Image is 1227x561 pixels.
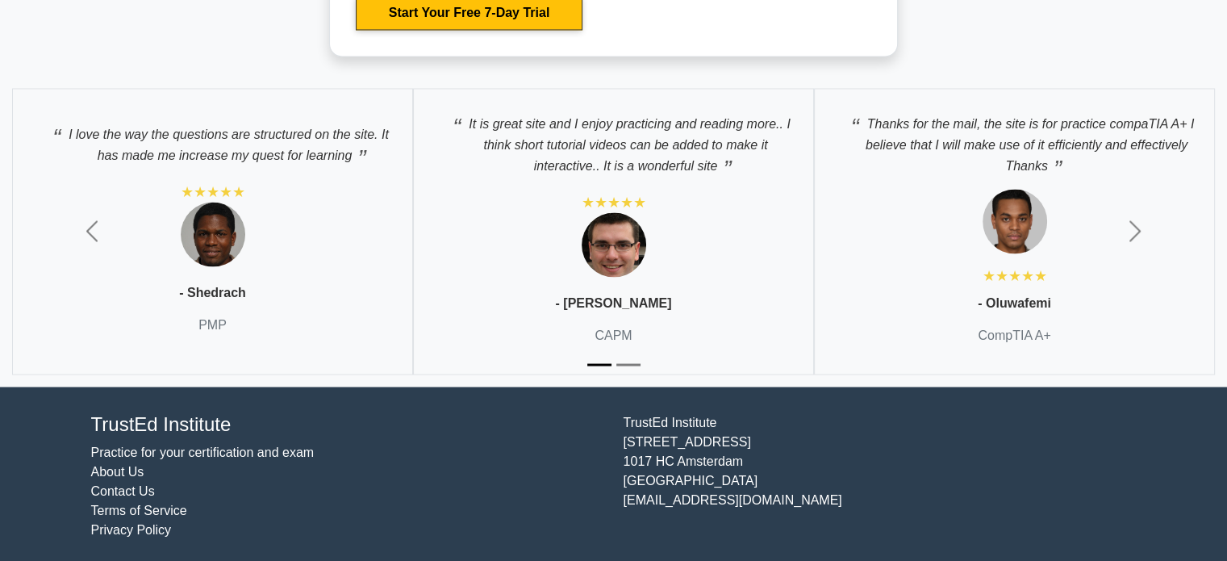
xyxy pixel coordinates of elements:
a: Privacy Policy [91,522,172,536]
button: Slide 1 [587,355,611,374]
div: ★★★★★ [983,266,1047,285]
p: CAPM [595,325,632,345]
p: CompTIA A+ [978,325,1050,345]
p: It is great site and I enjoy practicing and reading more.. I think short tutorial videos can be a... [430,105,797,177]
p: - Shedrach [179,283,246,302]
p: I love the way the questions are structured on the site. It has made me increase my quest for lea... [29,115,396,166]
div: TrustEd Institute [STREET_ADDRESS] 1017 HC Amsterdam [GEOGRAPHIC_DATA] [EMAIL_ADDRESS][DOMAIN_NAME] [614,412,1146,539]
p: - Oluwafemi [978,293,1051,312]
h4: TrustEd Institute [91,412,604,436]
a: Practice for your certification and exam [91,445,315,458]
p: - [PERSON_NAME] [555,293,671,312]
button: Slide 2 [616,355,641,374]
a: Terms of Service [91,503,187,517]
p: Thanks for the mail, the site is for practice compaTIA A+ I believe that I will make use of it ef... [831,105,1198,177]
img: Testimonial 1 [181,202,245,266]
div: ★★★★★ [582,193,646,212]
a: About Us [91,464,144,478]
p: PMP [198,315,227,334]
img: Testimonial 1 [582,212,646,277]
a: Contact Us [91,484,155,497]
img: Testimonial 1 [983,189,1047,253]
div: ★★★★★ [181,182,245,202]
